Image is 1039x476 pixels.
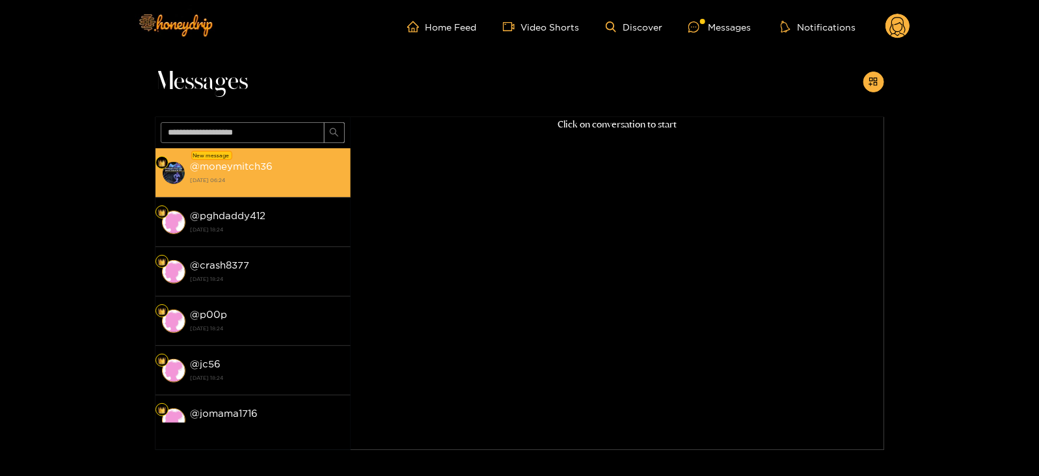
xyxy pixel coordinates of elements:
strong: [DATE] 18:24 [191,372,344,384]
img: conversation [162,260,185,284]
strong: @ crash8377 [191,259,250,271]
span: home [407,21,425,33]
strong: @ moneymitch36 [191,161,273,172]
button: Notifications [777,20,859,33]
img: Fan Level [158,406,166,414]
img: Fan Level [158,159,166,167]
img: conversation [162,161,185,185]
span: appstore-add [869,77,878,88]
strong: @ jomama1716 [191,408,258,419]
div: New message [191,151,232,160]
div: Messages [688,20,751,34]
strong: [DATE] 18:24 [191,323,344,334]
img: Fan Level [158,258,166,266]
img: conversation [162,211,185,234]
button: appstore-add [863,72,884,92]
a: Discover [606,21,662,33]
p: Click on conversation to start [351,117,884,132]
img: Fan Level [158,308,166,315]
span: Messages [155,66,249,98]
img: conversation [162,359,185,382]
a: Video Shorts [503,21,580,33]
strong: @ p00p [191,309,228,320]
img: Fan Level [158,357,166,365]
strong: [DATE] 18:24 [191,421,344,433]
img: conversation [162,310,185,333]
img: Fan Level [158,209,166,217]
button: search [324,122,345,143]
strong: [DATE] 06:24 [191,174,344,186]
strong: [DATE] 18:24 [191,224,344,235]
span: search [329,127,339,139]
strong: [DATE] 18:24 [191,273,344,285]
strong: @ jc56 [191,358,221,369]
img: conversation [162,408,185,432]
strong: @ pghdaddy412 [191,210,266,221]
span: video-camera [503,21,521,33]
a: Home Feed [407,21,477,33]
